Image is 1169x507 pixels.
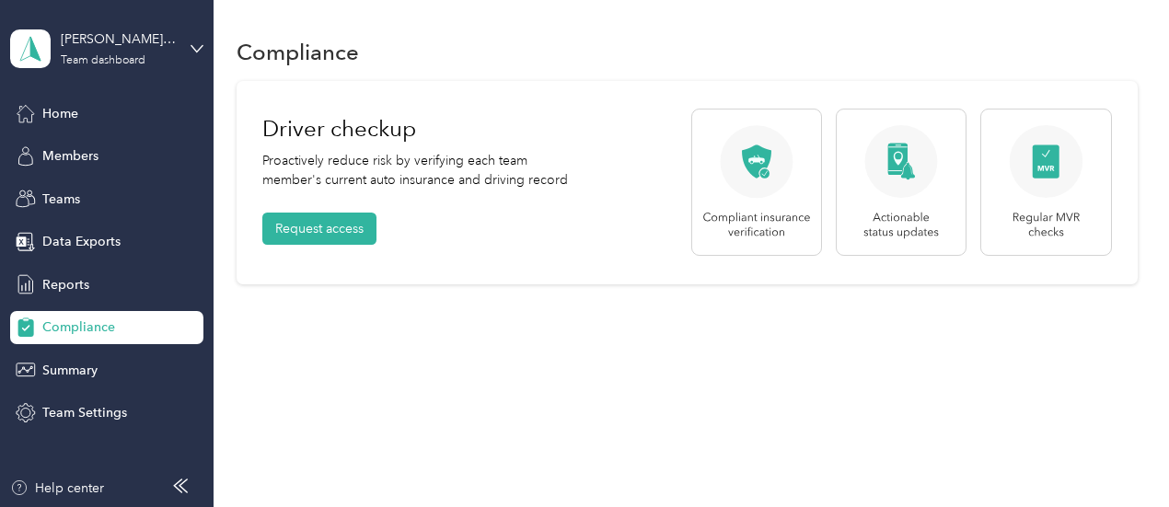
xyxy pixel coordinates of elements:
h1: Driver checkup [262,107,584,151]
span: Data Exports [42,232,121,251]
span: Teams [42,190,80,209]
div: [PERSON_NAME] Whirlpool [61,29,176,49]
button: Request access [262,213,376,245]
span: Summary [42,361,98,380]
button: Help center [10,478,104,498]
p: Proactively reduce risk by verifying each team member's current auto insurance and driving record [262,151,584,190]
span: Compliance [42,317,115,337]
img: A green sheild with a car emblem [691,109,822,256]
span: Home [42,104,78,123]
span: Team Settings [42,403,127,422]
img: A phone showing a location pin with a bell icon in front [836,109,966,256]
h1: Compliance [237,42,359,62]
img: A clipboard with a checkmark and the letters MVR [980,109,1111,256]
span: Reports [42,275,89,294]
iframe: Everlance-gr Chat Button Frame [1066,404,1169,507]
div: Team dashboard [61,55,145,66]
span: Members [42,146,98,166]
